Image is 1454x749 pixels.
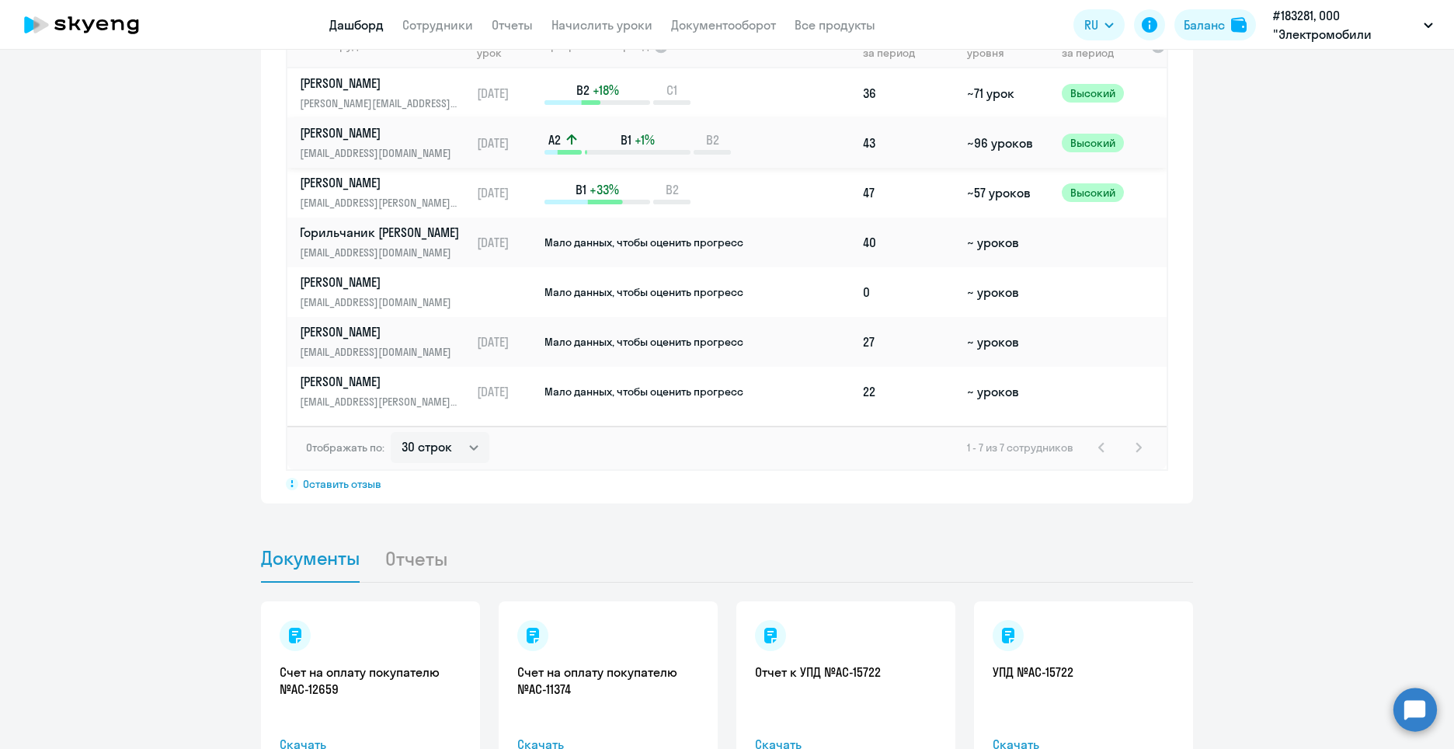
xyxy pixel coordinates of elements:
td: [DATE] [471,118,543,168]
p: Горильчаник [PERSON_NAME] [300,224,460,241]
a: Отчет к УПД №AC-15722 [755,664,937,681]
a: Все продукты [795,17,875,33]
p: [PERSON_NAME] [300,124,460,141]
td: 22 [857,367,961,416]
span: A2 [548,131,561,148]
td: ~57 уроков [961,168,1055,218]
ul: Tabs [261,535,1193,583]
span: 1 - 7 из 7 сотрудников [967,441,1073,455]
td: 47 [857,168,961,218]
td: [DATE] [471,168,543,218]
a: [PERSON_NAME][PERSON_NAME][EMAIL_ADDRESS][DOMAIN_NAME] [300,75,470,112]
td: [DATE] [471,317,543,367]
a: [PERSON_NAME][EMAIL_ADDRESS][DOMAIN_NAME] [300,273,470,311]
td: 40 [857,218,961,267]
span: Мало данных, чтобы оценить прогресс [544,385,743,399]
td: ~ уроков [961,367,1055,416]
td: [DATE] [471,367,543,416]
span: C1 [666,82,677,99]
p: [PERSON_NAME] [300,75,460,92]
td: 43 [857,118,961,168]
a: [PERSON_NAME][EMAIL_ADDRESS][PERSON_NAME][DOMAIN_NAME] [300,174,470,211]
span: Высокий [1062,183,1124,202]
a: Дашборд [329,17,384,33]
span: B2 [576,82,590,99]
p: [PERSON_NAME] [300,174,460,191]
td: [DATE] [471,68,543,118]
p: [PERSON_NAME] [300,323,460,340]
span: Высокий [1062,134,1124,152]
span: Мало данных, чтобы оценить прогресс [544,335,743,349]
td: ~ уроков [961,267,1055,317]
a: Отчеты [492,17,533,33]
a: [PERSON_NAME][EMAIL_ADDRESS][DOMAIN_NAME] [300,323,470,361]
span: B1 [621,131,631,148]
p: [EMAIL_ADDRESS][DOMAIN_NAME] [300,145,460,162]
span: +18% [593,82,619,99]
a: Сотрудники [402,17,473,33]
td: ~ уроков [961,317,1055,367]
p: [EMAIL_ADDRESS][PERSON_NAME][DOMAIN_NAME] [300,194,460,211]
a: УПД №AC-15722 [993,664,1174,681]
td: [DATE] [471,218,543,267]
p: [EMAIL_ADDRESS][DOMAIN_NAME] [300,294,460,311]
span: Оставить отзыв [303,477,381,491]
span: +1% [635,131,655,148]
span: Высокий [1062,84,1124,103]
button: #183281, ООО "Электромобили Мануфэкчуринг Рус" [1265,6,1441,44]
p: [EMAIL_ADDRESS][DOMAIN_NAME] [300,244,460,261]
span: B1 [576,181,586,198]
p: [PERSON_NAME][EMAIL_ADDRESS][DOMAIN_NAME] [300,95,460,112]
span: B2 [666,181,679,198]
a: [PERSON_NAME][EMAIL_ADDRESS][PERSON_NAME][DOMAIN_NAME] [300,373,470,410]
span: Документы [261,546,360,570]
a: Горильчаник [PERSON_NAME][EMAIL_ADDRESS][DOMAIN_NAME] [300,224,470,261]
button: RU [1073,9,1125,40]
p: [EMAIL_ADDRESS][DOMAIN_NAME] [300,343,460,361]
button: Балансbalance [1174,9,1256,40]
div: Баланс [1184,16,1225,34]
p: [PERSON_NAME] [300,273,460,291]
a: [PERSON_NAME][EMAIL_ADDRESS][DOMAIN_NAME] [300,124,470,162]
td: ~96 уроков [961,118,1055,168]
td: ~71 урок [961,68,1055,118]
span: RU [1084,16,1098,34]
td: 36 [857,68,961,118]
span: Отображать по: [306,441,384,455]
td: 0 [857,267,961,317]
td: ~ уроков [961,218,1055,267]
a: Счет на оплату покупателю №AC-11374 [517,664,699,698]
a: Счет на оплату покупателю №AC-12659 [280,664,461,698]
p: [PERSON_NAME] [300,373,460,390]
p: [EMAIL_ADDRESS][PERSON_NAME][DOMAIN_NAME] [300,393,460,410]
span: +33% [590,181,619,198]
span: Мало данных, чтобы оценить прогресс [544,235,743,249]
p: #183281, ООО "Электромобили Мануфэкчуринг Рус" [1273,6,1417,44]
a: Начислить уроки [551,17,652,33]
img: balance [1231,17,1247,33]
span: B2 [706,131,719,148]
span: Мало данных, чтобы оценить прогресс [544,285,743,299]
td: 27 [857,317,961,367]
a: Документооборот [671,17,776,33]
